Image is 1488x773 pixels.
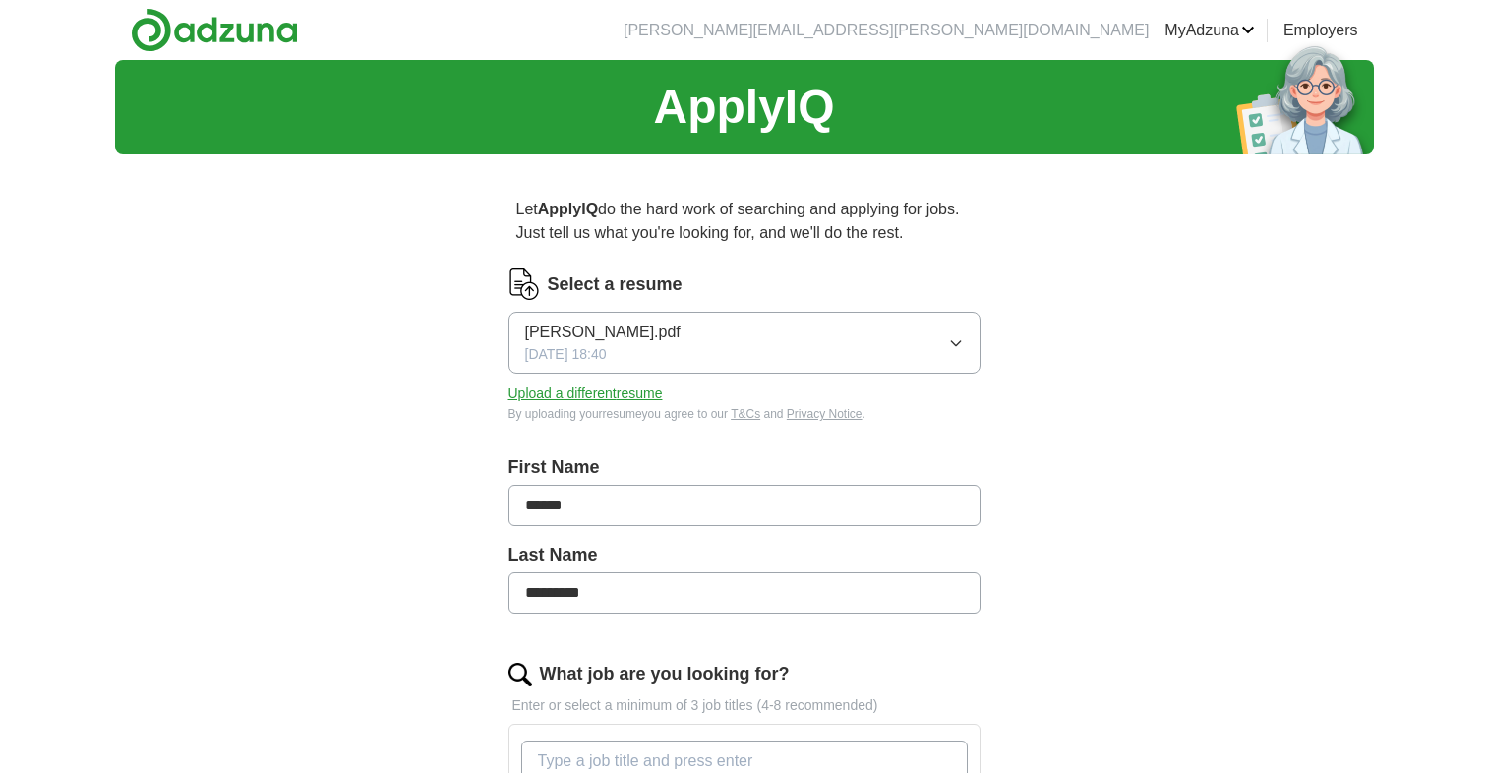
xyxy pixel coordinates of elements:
[508,405,981,423] div: By uploading your resume you agree to our and .
[538,201,598,217] strong: ApplyIQ
[508,268,540,300] img: CV Icon
[548,271,683,298] label: Select a resume
[508,384,663,404] button: Upload a differentresume
[525,344,607,365] span: [DATE] 18:40
[508,190,981,253] p: Let do the hard work of searching and applying for jobs. Just tell us what you're looking for, an...
[653,72,834,143] h1: ApplyIQ
[508,454,981,481] label: First Name
[508,542,981,568] label: Last Name
[624,19,1149,42] li: [PERSON_NAME][EMAIL_ADDRESS][PERSON_NAME][DOMAIN_NAME]
[540,661,790,687] label: What job are you looking for?
[508,663,532,686] img: search.png
[131,8,298,52] img: Adzuna logo
[508,695,981,716] p: Enter or select a minimum of 3 job titles (4-8 recommended)
[787,407,863,421] a: Privacy Notice
[508,312,981,374] button: [PERSON_NAME].pdf[DATE] 18:40
[731,407,760,421] a: T&Cs
[1283,19,1358,42] a: Employers
[525,321,681,344] span: [PERSON_NAME].pdf
[1164,19,1255,42] a: MyAdzuna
